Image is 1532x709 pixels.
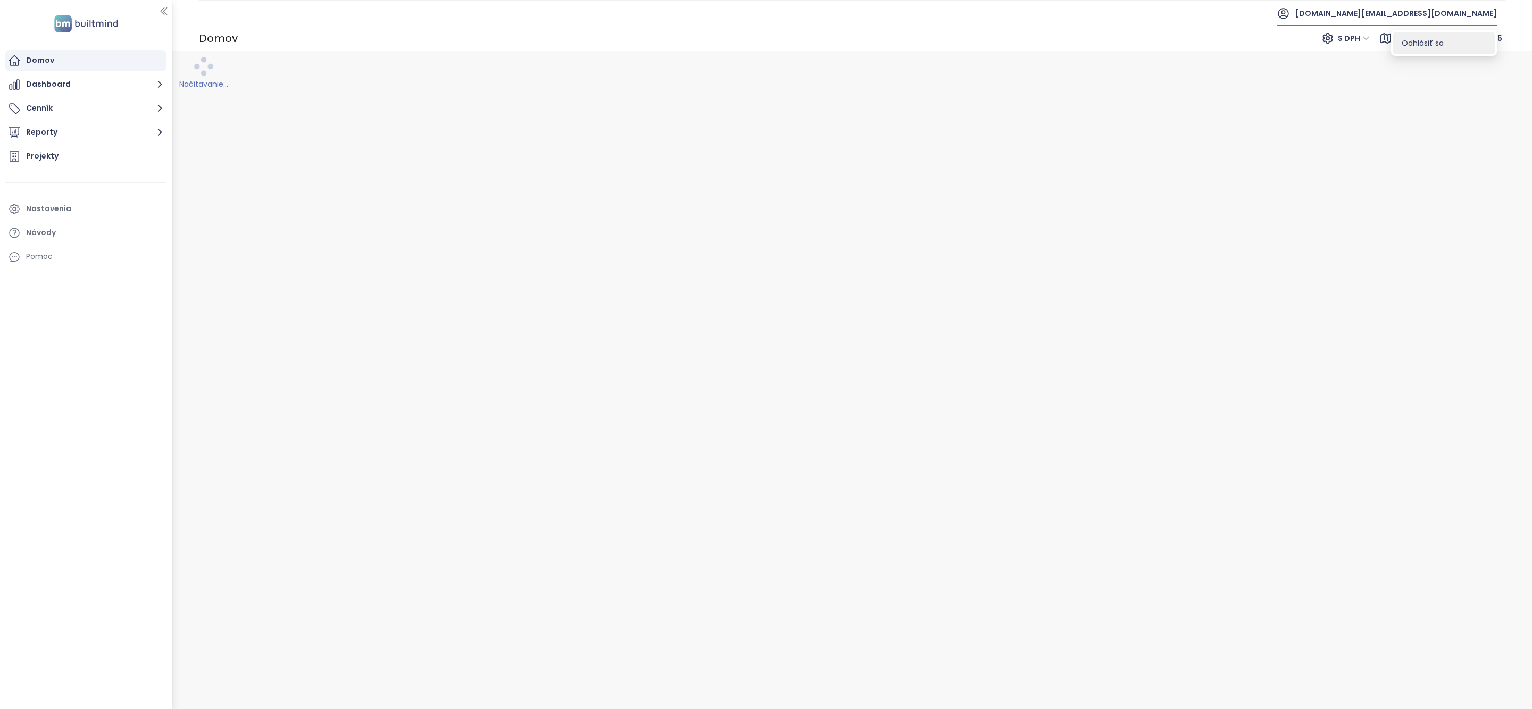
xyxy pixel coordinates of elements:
button: Reporty [5,122,166,143]
a: Nastavenia [5,198,166,220]
a: Domov [5,50,166,71]
img: logo [51,13,121,35]
div: Nastavenia [26,202,71,215]
button: Dashboard [5,74,166,95]
div: Návody [26,226,56,239]
span: [DOMAIN_NAME][EMAIL_ADDRESS][DOMAIN_NAME] [1295,1,1497,26]
a: Návody [5,222,166,244]
div: Pomoc [26,250,53,263]
span: S DPH [1338,30,1370,46]
div: Projekty [26,149,59,163]
a: Projekty [5,146,166,167]
div: Domov [26,54,54,67]
div: Domov [199,28,238,49]
div: Pomoc [5,246,166,268]
button: Cenník [5,98,166,119]
span: Odhlásiť sa [1402,38,1444,48]
div: Načítavanie... [179,78,228,90]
